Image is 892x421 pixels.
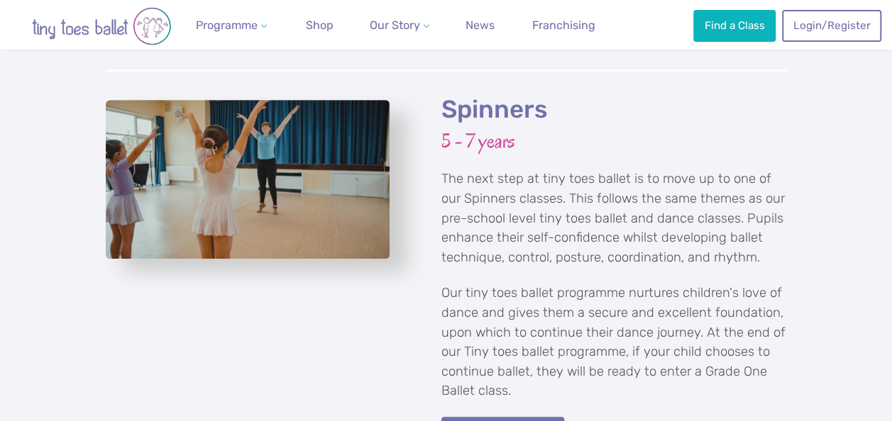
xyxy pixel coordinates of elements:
[782,10,881,41] a: Login/Register
[306,18,334,32] span: Shop
[693,10,776,41] a: Find a Class
[441,169,787,267] p: The next step at tiny toes ballet is to move up to one of our Spinners classes. This follows the ...
[106,100,390,259] a: View full-size image
[441,284,787,401] p: Our tiny toes ballet programme nurtures children's love of dance and gives them a secure and exce...
[190,11,272,40] a: Programme
[364,11,435,40] a: Our Story
[370,18,420,32] span: Our Story
[441,128,787,155] h3: 5 - 7 years
[527,11,601,40] a: Franchising
[460,11,500,40] a: News
[300,11,339,40] a: Shop
[16,7,187,45] img: tiny toes ballet
[532,18,595,32] span: Franchising
[466,18,495,32] span: News
[441,94,787,125] h2: Spinners
[196,18,258,32] span: Programme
